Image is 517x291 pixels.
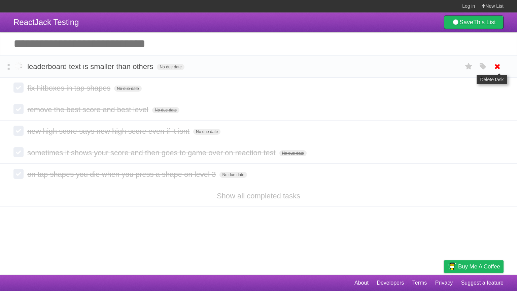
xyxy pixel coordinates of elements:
[27,84,112,92] span: fix hitboxes in tap shapes
[27,62,155,71] span: leaderboard text is smaller than others
[219,172,247,178] span: No due date
[462,61,475,72] label: Star task
[444,260,504,273] a: Buy me a coffee
[377,277,404,289] a: Developers
[193,129,220,135] span: No due date
[157,64,184,70] span: No due date
[354,277,369,289] a: About
[13,83,24,93] label: Done
[152,107,179,113] span: No due date
[27,149,277,157] span: sometimes it shows your score and then goes to game over on reaction test
[458,261,500,272] span: Buy me a coffee
[444,15,504,29] a: SaveThis List
[13,147,24,157] label: Done
[435,277,453,289] a: Privacy
[27,170,217,179] span: on tap shapes you die when you press a shape on level 3
[13,18,79,27] span: ReactJack Testing
[13,104,24,114] label: Done
[114,86,141,92] span: No due date
[473,19,496,26] b: This List
[13,169,24,179] label: Done
[13,61,24,71] label: Done
[13,126,24,136] label: Done
[27,105,150,114] span: remove the best score and best level
[217,192,300,200] a: Show all completed tasks
[412,277,427,289] a: Terms
[27,127,191,135] span: new high score says new high score even if it isnt
[447,261,456,272] img: Buy me a coffee
[279,150,307,156] span: No due date
[461,277,504,289] a: Suggest a feature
